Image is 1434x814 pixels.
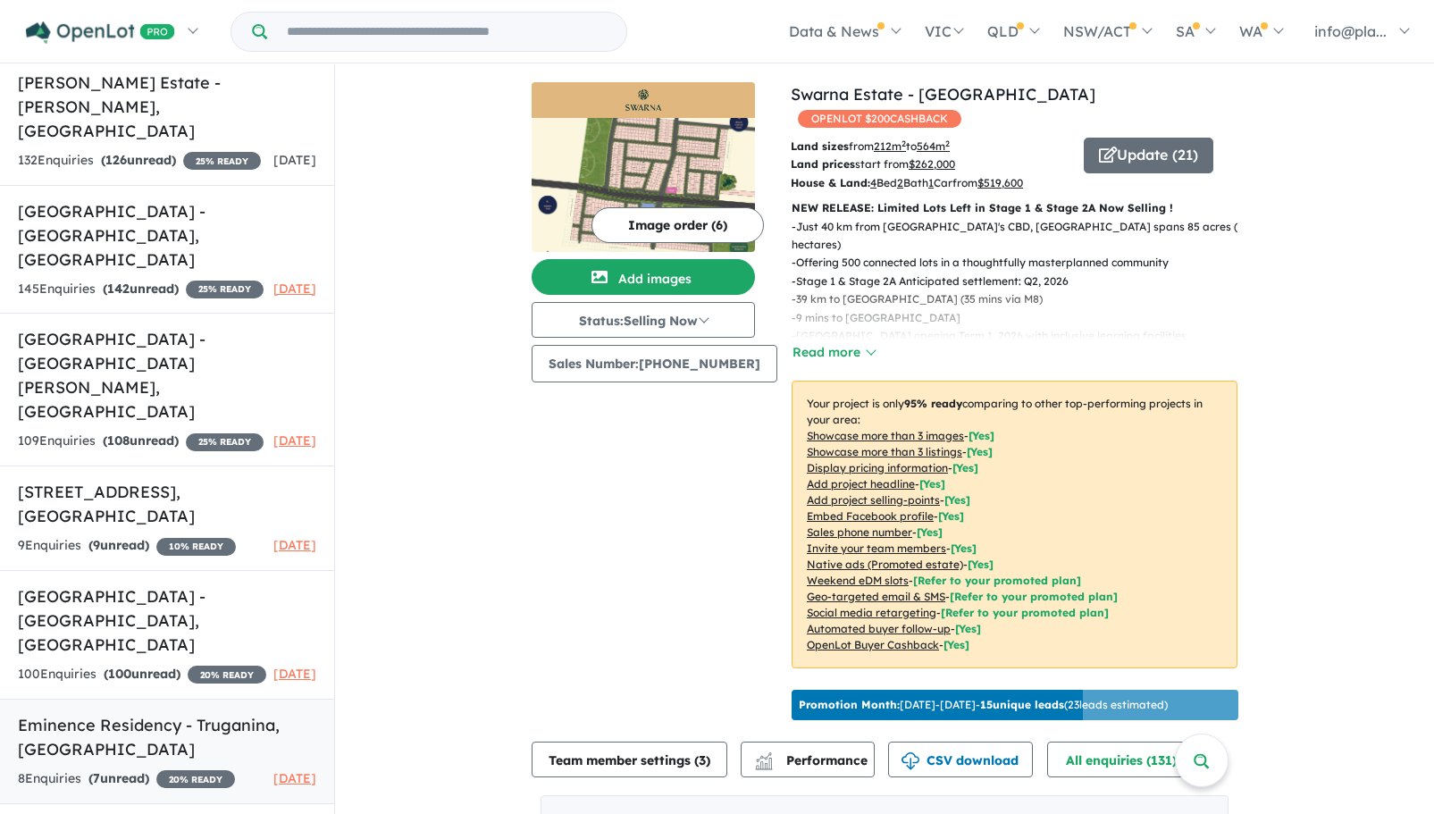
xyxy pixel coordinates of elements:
span: 20 % READY [188,666,266,684]
span: [DATE] [273,152,316,168]
button: Add images [532,259,755,295]
span: [Yes] [955,622,981,635]
div: 109 Enquir ies [18,431,264,452]
span: [Yes] [968,558,994,571]
span: [ Yes ] [969,429,994,442]
img: line-chart.svg [756,752,772,762]
strong: ( unread) [88,770,149,786]
div: 132 Enquir ies [18,150,261,172]
input: Try estate name, suburb, builder or developer [271,13,623,51]
div: 145 Enquir ies [18,279,264,300]
span: 10 % READY [156,538,236,556]
button: Update (21) [1084,138,1213,173]
img: Swarna Estate - Strathtulloh Logo [539,89,748,111]
strong: ( unread) [88,537,149,553]
span: 108 [107,432,130,449]
span: [ Yes ] [944,493,970,507]
span: [ Yes ] [917,525,943,539]
u: Add project headline [807,477,915,491]
span: [ Yes ] [951,541,977,555]
span: 20 % READY [156,770,235,788]
img: bar-chart.svg [755,758,773,769]
u: 1 [928,176,934,189]
span: [ Yes ] [919,477,945,491]
p: - [GEOGRAPHIC_DATA] opening Term 1, 2026 with inclusive learning facilities [792,327,1252,345]
button: Image order (6) [591,207,764,243]
u: Embed Facebook profile [807,509,934,523]
span: Performance [758,752,868,768]
div: 9 Enquir ies [18,535,236,557]
p: - Offering 500 connected lots in a thoughtfully masterplanned community [792,254,1252,272]
u: Geo-targeted email & SMS [807,590,945,603]
p: from [791,138,1070,155]
u: 4 [870,176,876,189]
b: House & Land: [791,176,870,189]
span: info@pla... [1314,22,1387,40]
h5: [GEOGRAPHIC_DATA] - [GEOGRAPHIC_DATA][PERSON_NAME] , [GEOGRAPHIC_DATA] [18,327,316,424]
p: start from [791,155,1070,173]
h5: [GEOGRAPHIC_DATA] - [GEOGRAPHIC_DATA] , [GEOGRAPHIC_DATA] [18,199,316,272]
span: [DATE] [273,770,316,786]
span: [Refer to your promoted plan] [950,590,1118,603]
b: 95 % ready [904,397,962,410]
button: Read more [792,342,876,363]
p: - 9 mins to [GEOGRAPHIC_DATA] [792,309,1252,327]
div: 8 Enquir ies [18,768,235,790]
b: 15 unique leads [980,698,1064,711]
button: CSV download [888,742,1033,777]
u: 212 m [874,139,906,153]
span: 3 [699,752,706,768]
strong: ( unread) [104,666,180,682]
span: [DATE] [273,537,316,553]
button: Performance [741,742,875,777]
span: 25 % READY [186,281,264,298]
img: download icon [901,752,919,770]
span: 100 [108,666,131,682]
sup: 2 [901,138,906,148]
u: Weekend eDM slots [807,574,909,587]
h5: [PERSON_NAME] Estate - [PERSON_NAME] , [GEOGRAPHIC_DATA] [18,71,316,143]
button: Sales Number:[PHONE_NUMBER] [532,345,777,382]
span: [ Yes ] [952,461,978,474]
u: Sales phone number [807,525,912,539]
strong: ( unread) [103,432,179,449]
img: Swarna Estate - Strathtulloh [532,118,755,252]
b: Land sizes [791,139,849,153]
span: [Refer to your promoted plan] [941,606,1109,619]
span: 25 % READY [186,433,264,451]
u: OpenLot Buyer Cashback [807,638,939,651]
u: $ 262,000 [909,157,955,171]
a: Swarna Estate - [GEOGRAPHIC_DATA] [791,84,1095,105]
u: Display pricing information [807,461,948,474]
span: [ Yes ] [967,445,993,458]
button: Team member settings (3) [532,742,727,777]
h5: Eminence Residency - Truganina , [GEOGRAPHIC_DATA] [18,713,316,761]
button: All enquiries (131) [1047,742,1209,777]
button: Status:Selling Now [532,302,755,338]
span: 7 [93,770,100,786]
u: Invite your team members [807,541,946,555]
h5: [STREET_ADDRESS] , [GEOGRAPHIC_DATA] [18,480,316,528]
span: 25 % READY [183,152,261,170]
p: Bed Bath Car from [791,174,1070,192]
u: 564 m [917,139,950,153]
strong: ( unread) [103,281,179,297]
span: [Refer to your promoted plan] [913,574,1081,587]
h5: [GEOGRAPHIC_DATA] - [GEOGRAPHIC_DATA] , [GEOGRAPHIC_DATA] [18,584,316,657]
u: Automated buyer follow-up [807,622,951,635]
p: - Stage 1 & Stage 2A Anticipated settlement: Q2, 2026 [792,273,1252,290]
b: Promotion Month: [799,698,900,711]
span: [Yes] [943,638,969,651]
p: NEW RELEASE: Limited Lots Left in Stage 1 & Stage 2A Now Selling ! [792,199,1237,217]
u: Showcase more than 3 images [807,429,964,442]
strong: ( unread) [101,152,176,168]
p: - Just 40 km from [GEOGRAPHIC_DATA]'s CBD, [GEOGRAPHIC_DATA] spans 85 acres (34 hectares) [792,218,1252,255]
u: Showcase more than 3 listings [807,445,962,458]
p: - 39 km to [GEOGRAPHIC_DATA] (35 mins via M8) [792,290,1252,308]
span: 126 [105,152,127,168]
span: OPENLOT $ 200 CASHBACK [798,110,961,128]
u: Social media retargeting [807,606,936,619]
u: Native ads (Promoted estate) [807,558,963,571]
img: Openlot PRO Logo White [26,21,175,44]
span: 142 [107,281,130,297]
